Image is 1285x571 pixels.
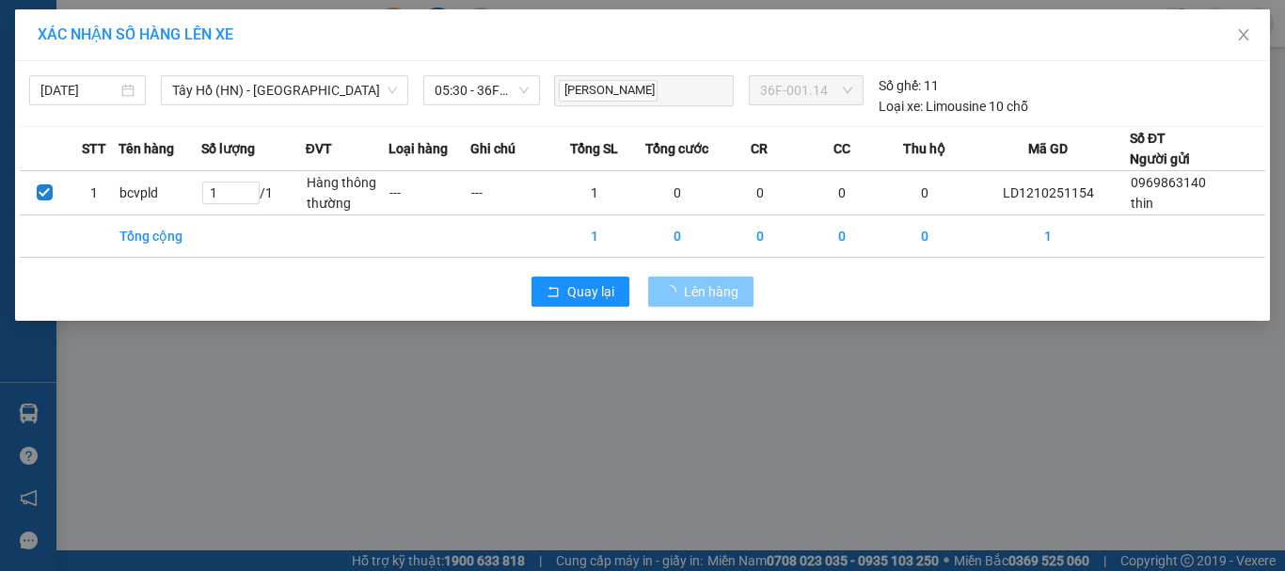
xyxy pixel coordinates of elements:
td: --- [470,171,553,215]
span: Số lượng [201,138,255,159]
span: thin [1131,196,1153,211]
span: Mã GD [1028,138,1068,159]
td: 0 [636,215,719,258]
button: rollbackQuay lại [531,277,629,307]
span: XÁC NHẬN SỐ HÀNG LÊN XE [38,25,233,43]
span: [PERSON_NAME] [559,80,658,102]
span: Loại xe: [879,96,923,117]
button: Lên hàng [648,277,754,307]
td: 0 [801,215,884,258]
div: Limousine 10 chỗ [879,96,1028,117]
span: Tổng SL [570,138,618,159]
td: 0 [883,171,966,215]
td: 1 [553,215,636,258]
div: Số ĐT Người gửi [1130,128,1190,169]
span: Tây Hồ (HN) - Thanh Hóa [172,76,397,104]
span: Quay lại [567,281,614,302]
span: CC [833,138,850,159]
td: 0 [883,215,966,258]
span: Số ghế: [879,75,921,96]
td: 1 [70,171,119,215]
input: 13/10/2025 [40,80,118,101]
span: Thu hộ [903,138,945,159]
span: down [387,85,398,96]
td: 0 [801,171,884,215]
td: 0 [719,215,801,258]
span: rollback [547,285,560,300]
button: Close [1217,9,1270,62]
td: Hàng thông thường [306,171,389,215]
span: close [1236,27,1251,42]
span: 0969863140 [1131,175,1206,190]
td: 0 [719,171,801,215]
span: Ghi chú [470,138,516,159]
td: / 1 [201,171,306,215]
span: 36F-001.14 [760,76,852,104]
td: 0 [636,171,719,215]
td: 1 [553,171,636,215]
span: ĐVT [306,138,332,159]
span: CR [751,138,768,159]
span: Loại hàng [389,138,448,159]
td: --- [389,171,471,215]
span: STT [82,138,106,159]
td: bcvpld [119,171,201,215]
td: Tổng cộng [119,215,201,258]
div: 11 [879,75,939,96]
span: 05:30 - 36F-001.14 [435,76,529,104]
span: Lên hàng [684,281,738,302]
span: Tên hàng [119,138,174,159]
span: Tổng cước [645,138,708,159]
td: 1 [966,215,1130,258]
td: LD1210251154 [966,171,1130,215]
span: loading [663,285,684,298]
